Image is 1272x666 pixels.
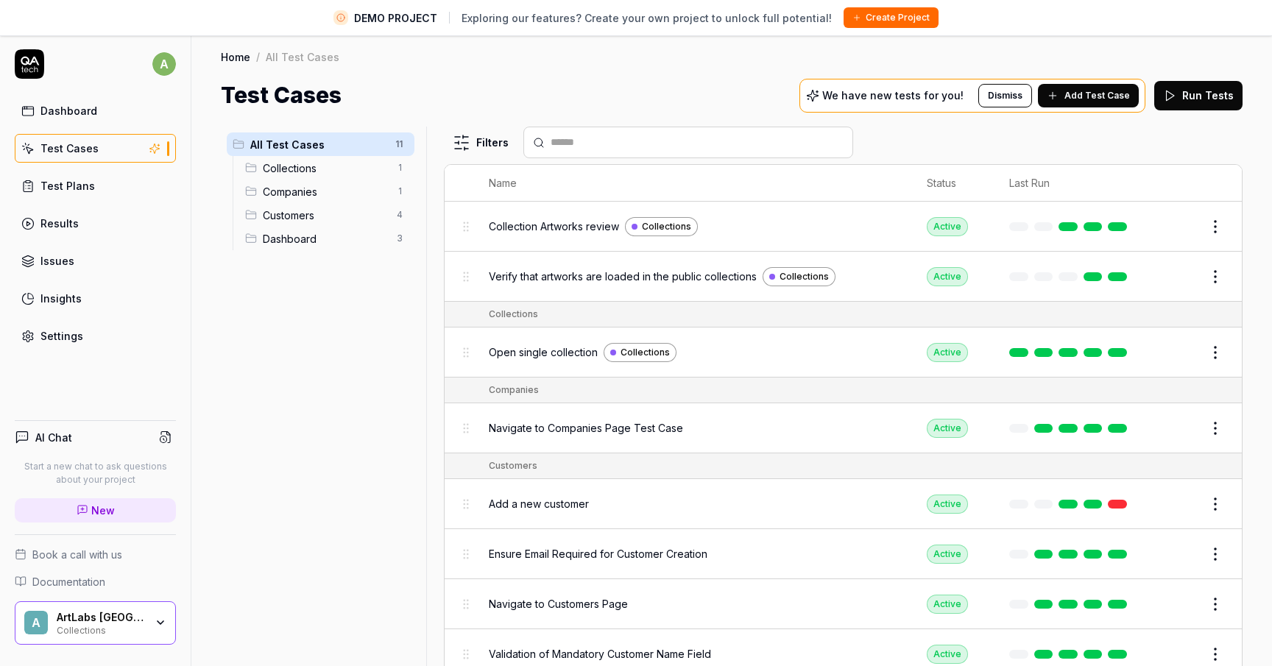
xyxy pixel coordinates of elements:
[32,574,105,589] span: Documentation
[489,269,757,284] span: Verify that artworks are loaded in the public collections
[927,545,968,564] div: Active
[927,645,968,664] div: Active
[263,184,388,199] span: Companies
[15,601,176,645] button: AArtLabs [GEOGRAPHIC_DATA]Collections
[239,203,414,227] div: Drag to reorderCustomers4
[32,547,122,562] span: Book a call with us
[40,253,74,269] div: Issues
[256,49,260,64] div: /
[40,216,79,231] div: Results
[927,495,968,514] div: Active
[445,579,1242,629] tr: Navigate to Customers PageActive
[445,403,1242,453] tr: Navigate to Companies Page Test CaseActive
[57,623,145,635] div: Collections
[239,227,414,250] div: Drag to reorderDashboard3
[822,91,964,101] p: We have new tests for you!
[489,459,537,472] div: Customers
[462,10,832,26] span: Exploring our features? Create your own project to unlock full potential!
[40,291,82,306] div: Insights
[978,84,1032,107] button: Dismiss
[15,460,176,486] p: Start a new chat to ask questions about your project
[15,498,176,522] a: New
[927,419,968,438] div: Active
[250,137,386,152] span: All Test Cases
[489,420,683,436] span: Navigate to Companies Page Test Case
[15,247,176,275] a: Issues
[445,202,1242,252] tr: Collection Artworks reviewCollectionsActive
[445,327,1242,378] tr: Open single collectionCollectionsActive
[40,178,95,194] div: Test Plans
[489,546,707,562] span: Ensure Email Required for Customer Creation
[927,595,968,614] div: Active
[445,529,1242,579] tr: Ensure Email Required for Customer CreationActive
[40,328,83,344] div: Settings
[15,574,176,589] a: Documentation
[15,322,176,350] a: Settings
[994,165,1148,202] th: Last Run
[221,49,250,64] a: Home
[489,219,619,234] span: Collection Artworks review
[15,209,176,238] a: Results
[445,252,1242,302] tr: Verify that artworks are loaded in the public collectionsCollectionsActive
[354,10,437,26] span: DEMO PROJECT
[474,165,912,202] th: Name
[391,230,409,247] span: 3
[621,346,670,359] span: Collections
[15,134,176,163] a: Test Cases
[389,135,409,153] span: 11
[40,103,97,118] div: Dashboard
[1038,84,1139,107] button: Add Test Case
[489,646,711,662] span: Validation of Mandatory Customer Name Field
[263,231,388,247] span: Dashboard
[489,383,539,397] div: Companies
[152,52,176,76] span: a
[763,267,835,286] a: Collections
[489,308,538,321] div: Collections
[489,496,589,511] span: Add a new customer
[642,220,691,233] span: Collections
[927,343,968,362] div: Active
[221,79,342,112] h1: Test Cases
[266,49,339,64] div: All Test Cases
[844,7,939,28] button: Create Project
[35,430,72,445] h4: AI Chat
[1154,81,1243,110] button: Run Tests
[912,165,994,202] th: Status
[391,159,409,177] span: 1
[239,156,414,180] div: Drag to reorderCollections1
[57,611,145,624] div: ArtLabs Europe
[15,96,176,125] a: Dashboard
[780,270,829,283] span: Collections
[239,180,414,203] div: Drag to reorderCompanies1
[391,206,409,224] span: 4
[1064,89,1130,102] span: Add Test Case
[263,208,388,223] span: Customers
[15,547,176,562] a: Book a call with us
[444,128,517,157] button: Filters
[489,596,628,612] span: Navigate to Customers Page
[391,183,409,200] span: 1
[15,171,176,200] a: Test Plans
[263,160,388,176] span: Collections
[927,217,968,236] div: Active
[445,479,1242,529] tr: Add a new customerActive
[24,611,48,634] span: A
[489,344,598,360] span: Open single collection
[927,267,968,286] div: Active
[604,343,676,362] a: Collections
[15,284,176,313] a: Insights
[40,141,99,156] div: Test Cases
[152,49,176,79] button: a
[625,217,698,236] a: Collections
[91,503,115,518] span: New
